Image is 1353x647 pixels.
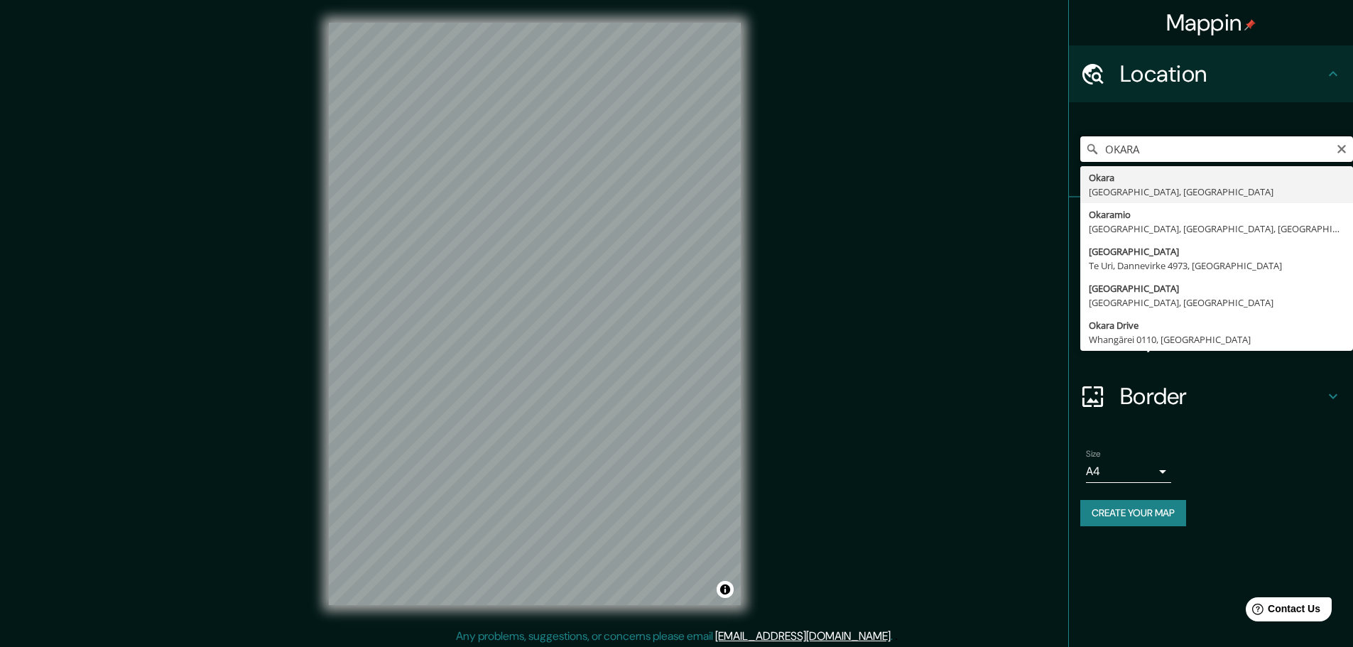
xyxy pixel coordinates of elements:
div: . [893,628,895,645]
div: [GEOGRAPHIC_DATA] [1089,281,1344,295]
div: Whangārei 0110, [GEOGRAPHIC_DATA] [1089,332,1344,347]
p: Any problems, suggestions, or concerns please email . [456,628,893,645]
h4: Location [1120,60,1325,88]
div: Style [1069,254,1353,311]
button: Toggle attribution [717,581,734,598]
input: Pick your city or area [1080,136,1353,162]
button: Create your map [1080,500,1186,526]
button: Clear [1336,141,1347,155]
div: A4 [1086,460,1171,483]
canvas: Map [329,23,741,605]
div: . [895,628,898,645]
a: [EMAIL_ADDRESS][DOMAIN_NAME] [715,629,891,643]
div: Border [1069,368,1353,425]
h4: Border [1120,382,1325,411]
img: pin-icon.png [1244,19,1256,31]
h4: Mappin [1166,9,1256,37]
div: Okaramio [1089,207,1344,222]
div: [GEOGRAPHIC_DATA], [GEOGRAPHIC_DATA] [1089,185,1344,199]
div: Okara [1089,170,1344,185]
iframe: Help widget launcher [1227,592,1337,631]
div: Location [1069,45,1353,102]
div: Te Uri, Dannevirke 4973, [GEOGRAPHIC_DATA] [1089,259,1344,273]
label: Size [1086,448,1101,460]
div: [GEOGRAPHIC_DATA] [1089,244,1344,259]
div: Okara Drive [1089,318,1344,332]
h4: Layout [1120,325,1325,354]
div: [GEOGRAPHIC_DATA], [GEOGRAPHIC_DATA] [1089,295,1344,310]
div: Layout [1069,311,1353,368]
div: [GEOGRAPHIC_DATA], [GEOGRAPHIC_DATA], [GEOGRAPHIC_DATA] [1089,222,1344,236]
div: Pins [1069,197,1353,254]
